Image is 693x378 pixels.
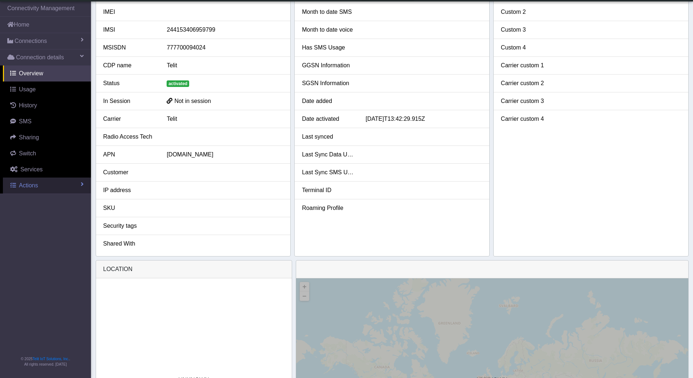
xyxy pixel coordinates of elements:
[296,132,360,141] div: Last synced
[3,178,91,194] a: Actions
[296,79,360,88] div: SGSN Information
[495,61,559,70] div: Carrier custom 1
[161,25,288,34] div: 244153406959799
[98,97,162,106] div: In Session
[296,150,360,159] div: Last Sync Data Usage
[98,186,162,195] div: IP address
[33,357,69,361] a: Telit IoT Solutions, Inc.
[296,61,360,70] div: GGSN Information
[98,25,162,34] div: IMSI
[167,80,189,87] span: activated
[19,134,39,140] span: Sharing
[296,186,360,195] div: Terminal ID
[495,25,559,34] div: Custom 3
[98,222,162,230] div: Security tags
[20,166,43,172] span: Services
[16,53,64,62] span: Connection details
[3,81,91,98] a: Usage
[3,146,91,162] a: Switch
[98,8,162,16] div: IMEI
[98,115,162,123] div: Carrier
[98,150,162,159] div: APN
[296,204,360,212] div: Roaming Profile
[360,115,487,123] div: [DATE]T13:42:29.915Z
[98,61,162,70] div: CDP name
[296,168,360,177] div: Last Sync SMS Usage
[174,98,211,104] span: Not in session
[19,86,36,92] span: Usage
[296,43,360,52] div: Has SMS Usage
[98,132,162,141] div: Radio Access Tech
[3,162,91,178] a: Services
[296,25,360,34] div: Month to date voice
[161,43,288,52] div: 777700094024
[19,70,43,76] span: Overview
[3,65,91,81] a: Overview
[161,150,288,159] div: [DOMAIN_NAME]
[19,150,36,156] span: Switch
[98,204,162,212] div: SKU
[495,79,559,88] div: Carrier custom 2
[495,43,559,52] div: Custom 4
[98,168,162,177] div: Customer
[161,61,288,70] div: Telit
[19,102,37,108] span: History
[296,115,360,123] div: Date activated
[296,97,360,106] div: Date added
[96,260,292,278] div: LOCATION
[19,118,32,124] span: SMS
[495,97,559,106] div: Carrier custom 3
[3,130,91,146] a: Sharing
[296,8,360,16] div: Month to date SMS
[495,8,559,16] div: Custom 2
[161,115,288,123] div: Telit
[98,239,162,248] div: Shared With
[19,182,38,188] span: Actions
[98,43,162,52] div: MSISDN
[3,114,91,130] a: SMS
[98,79,162,88] div: Status
[15,37,47,45] span: Connections
[495,115,559,123] div: Carrier custom 4
[3,98,91,114] a: History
